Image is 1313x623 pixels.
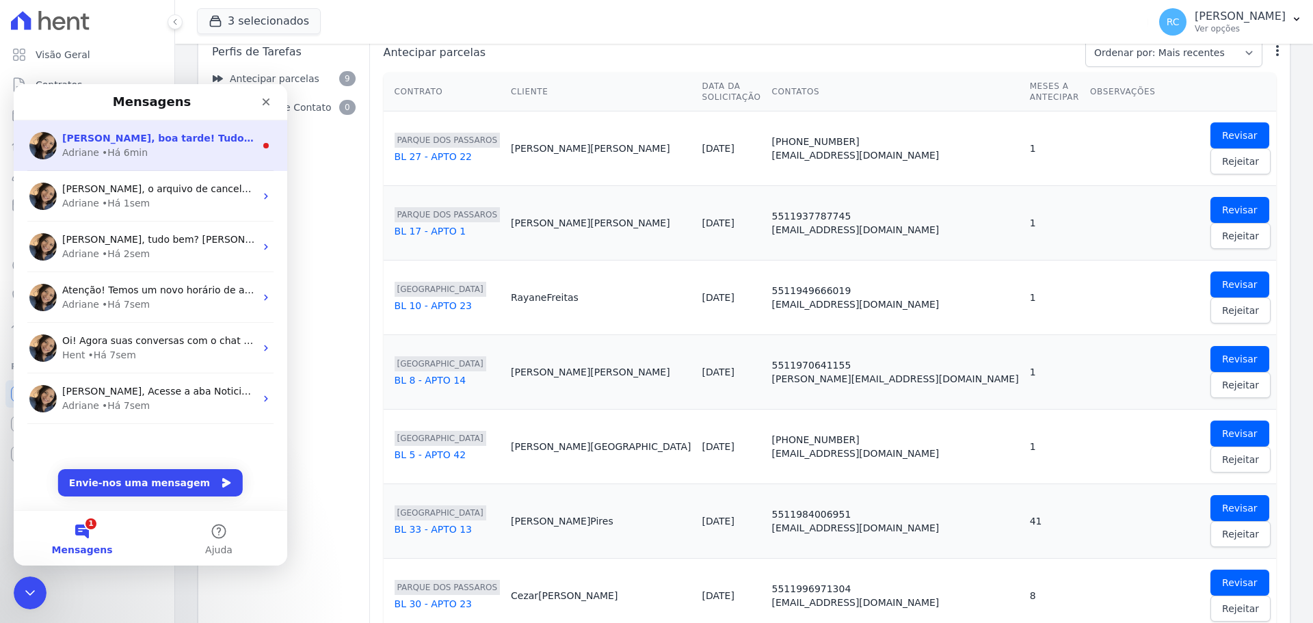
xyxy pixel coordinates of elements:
[1085,72,1205,111] th: Observações
[697,111,767,186] td: [DATE]
[1210,197,1269,223] a: Revisar
[5,71,169,98] a: Contratos
[697,335,767,410] td: [DATE]
[75,264,122,278] div: • Há 7sem
[511,291,691,304] div: Rayane Freitas
[49,213,85,228] div: Adriane
[1030,365,1079,379] div: 1
[395,133,501,148] span: PARQUE DOS PASSAROS
[505,72,696,111] th: Cliente
[381,44,1077,61] span: Antecipar parcelas
[49,99,537,110] span: [PERSON_NAME], o arquivo de cancelamento precisa ser gerado no seu erp e importado aqui na Hent
[1195,10,1286,23] p: [PERSON_NAME]
[767,72,1024,111] th: Contatos
[204,38,364,66] div: Perfis de Tarefas
[1222,229,1259,243] span: Rejeitar
[511,514,691,528] div: [PERSON_NAME] Pires
[395,356,486,371] span: [GEOGRAPHIC_DATA]
[339,100,356,115] span: 0
[5,282,169,309] a: Negativação
[1210,570,1269,596] a: Revisar
[49,264,72,278] div: Hent
[697,72,767,111] th: Data da Solicitação
[1222,501,1258,515] span: Revisar
[384,72,506,111] th: Contrato
[395,150,501,163] div: BL 27 - APTO 22
[16,301,43,328] img: Profile image for Adriane
[511,589,691,602] div: Cezar [PERSON_NAME]
[5,131,169,159] a: Lotes
[5,161,169,189] a: Clientes
[395,207,501,222] span: PARQUE DOS PASSAROS
[1222,203,1258,217] span: Revisar
[395,580,501,595] span: PARQUE DOS PASSAROS
[1210,148,1271,174] a: Rejeitar
[5,222,169,249] a: Transferências
[1210,271,1269,297] a: Revisar
[1222,129,1258,142] span: Revisar
[1030,142,1079,155] div: 1
[1030,440,1079,453] div: 1
[1210,421,1269,447] a: Revisar
[16,149,43,176] img: Profile image for Adriane
[395,373,501,387] div: BL 8 - APTO 14
[1210,297,1271,323] a: Rejeitar
[772,433,1019,460] div: [PHONE_NUMBER] [EMAIL_ADDRESS][DOMAIN_NAME]
[5,380,169,408] a: Recebíveis
[44,385,229,412] button: Envie-nos uma mensagem
[5,312,169,339] a: Troca de Arquivos
[204,66,364,120] nav: Sidebar
[49,112,85,127] div: Adriane
[36,48,90,62] span: Visão Geral
[1222,278,1258,291] span: Revisar
[5,252,169,279] a: Crédito
[1222,527,1259,541] span: Rejeitar
[1148,3,1313,41] button: RC [PERSON_NAME] Ver opções
[1210,372,1271,398] a: Rejeitar
[1030,514,1079,528] div: 41
[395,448,501,462] div: BL 5 - APTO 42
[1210,447,1271,473] a: Rejeitar
[1167,17,1180,27] span: RC
[1030,291,1079,304] div: 1
[772,135,1019,162] div: [PHONE_NUMBER] [EMAIL_ADDRESS][DOMAIN_NAME]
[88,112,136,127] div: • Há 1sem
[1210,122,1269,148] a: Revisar
[697,410,767,484] td: [DATE]
[16,98,43,126] img: Profile image for Adriane
[511,142,691,155] div: [PERSON_NAME] [PERSON_NAME]
[49,163,85,177] div: Adriane
[511,365,691,379] div: [PERSON_NAME] [PERSON_NAME]
[88,163,136,177] div: • Há 2sem
[14,84,287,566] iframe: Intercom live chat
[5,191,169,219] a: Minha Carteira
[395,522,501,536] div: BL 33 - APTO 13
[191,461,219,470] span: Ajuda
[1210,346,1269,372] a: Revisar
[772,284,1019,311] div: 5511949666019 [EMAIL_ADDRESS][DOMAIN_NAME]
[1222,378,1259,392] span: Rejeitar
[230,72,319,86] span: Antecipar parcelas
[1210,495,1269,521] a: Revisar
[11,358,163,375] div: Plataformas
[197,8,321,34] button: 3 selecionados
[1222,155,1259,168] span: Rejeitar
[395,299,501,313] div: BL 10 - APTO 23
[511,216,691,230] div: [PERSON_NAME] [PERSON_NAME]
[14,576,47,609] iframe: Intercom live chat
[697,484,767,559] td: [DATE]
[88,62,134,76] div: • Há 6min
[772,358,1019,386] div: 5511970641155 [PERSON_NAME][EMAIL_ADDRESS][DOMAIN_NAME]
[16,200,43,227] img: Profile image for Adriane
[1210,596,1271,622] a: Rejeitar
[16,250,43,278] img: Profile image for Adriane
[1210,521,1271,547] a: Rejeitar
[1210,223,1271,249] a: Rejeitar
[49,302,827,313] span: [PERSON_NAME], Acesse a aba Noticias e fique por dentro das novidades Hent. Acabamos de postar um...
[38,461,99,470] span: Mensagens
[1030,589,1079,602] div: 8
[1222,576,1258,589] span: Revisar
[1222,352,1258,366] span: Revisar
